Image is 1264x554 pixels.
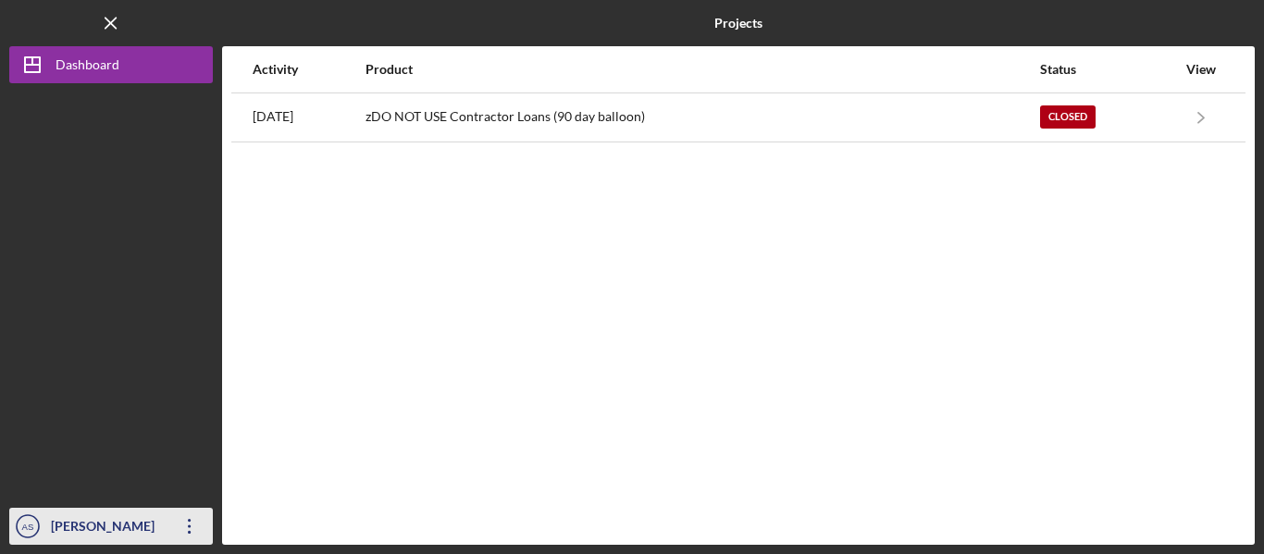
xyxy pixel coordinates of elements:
div: Status [1040,62,1176,77]
div: View [1178,62,1224,77]
time: 2023-08-23 20:33 [253,109,293,124]
div: Closed [1040,105,1096,129]
button: Dashboard [9,46,213,83]
b: Projects [714,16,762,31]
div: Dashboard [56,46,119,88]
div: Product [366,62,1038,77]
div: zDO NOT USE Contractor Loans (90 day balloon) [366,94,1038,141]
button: AS[PERSON_NAME] [9,508,213,545]
text: AS [22,522,34,532]
div: Activity [253,62,364,77]
div: [PERSON_NAME] [46,508,167,549]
